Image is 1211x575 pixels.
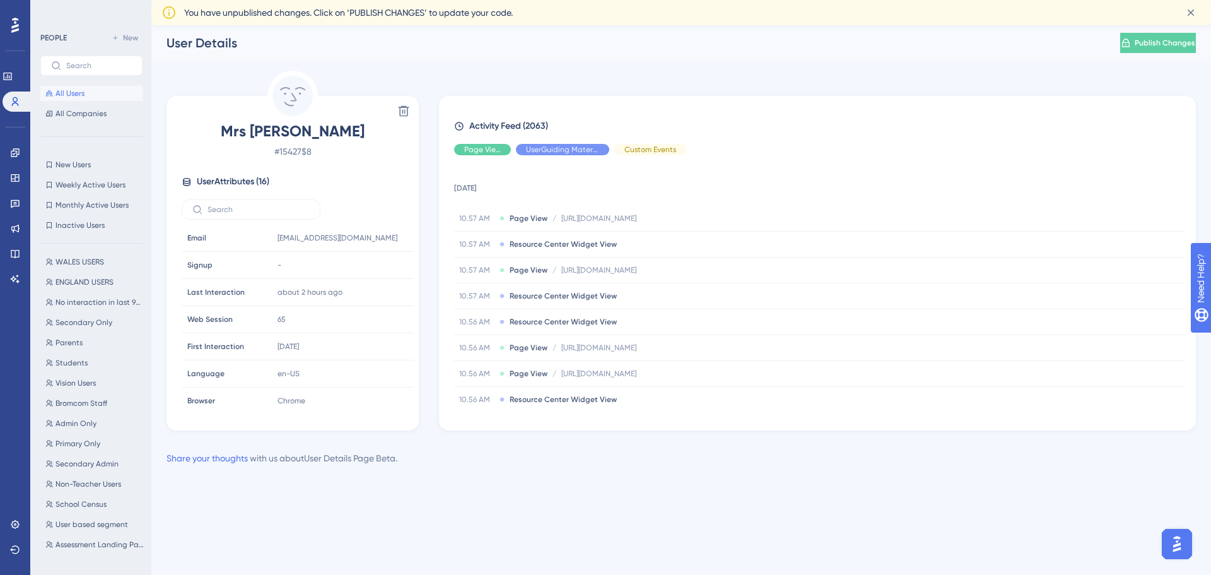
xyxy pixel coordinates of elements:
span: Need Help? [30,3,79,18]
button: All Users [40,86,143,101]
button: WALES USERS [40,254,150,270]
button: Admin Only [40,416,150,431]
span: Bromcom Staff [56,398,107,408]
span: Chrome [278,396,305,406]
span: 10.57 AM [459,291,494,301]
span: Secondary Admin [56,459,119,469]
span: Page View [464,145,501,155]
span: Parents [56,338,83,348]
span: New [123,33,138,43]
span: Email [187,233,206,243]
span: 10.56 AM [459,343,494,353]
button: Monthly Active Users [40,198,143,213]
span: Resource Center Widget View [510,239,617,249]
button: Vision Users [40,376,150,391]
span: Secondary Only [56,317,112,328]
span: WALES USERS [56,257,104,267]
span: Inactive Users [56,220,105,230]
span: Signup [187,260,213,270]
span: No interaction in last 90 days [56,297,145,307]
div: User Details [167,34,1089,52]
span: Web Session [187,314,233,324]
span: Resource Center Widget View [510,291,617,301]
span: Weekly Active Users [56,180,126,190]
span: [URL][DOMAIN_NAME] [561,265,636,275]
span: School Census [56,499,107,509]
span: # 15427$8 [182,144,404,159]
span: New Users [56,160,91,170]
span: - [278,260,281,270]
span: [URL][DOMAIN_NAME] [561,343,636,353]
span: Primary Only [56,439,100,449]
button: Primary Only [40,436,150,451]
button: School Census [40,497,150,512]
span: Vision Users [56,378,96,388]
span: Students [56,358,88,368]
span: 10.57 AM [459,265,494,275]
span: Page View [510,343,547,353]
span: Publish Changes [1135,38,1195,48]
td: [DATE] [454,165,1185,206]
span: 10.56 AM [459,317,494,327]
span: [URL][DOMAIN_NAME] [561,213,636,223]
span: First Interaction [187,341,244,352]
span: Non-Teacher Users [56,479,121,489]
button: Assessment Landing Page [40,537,150,552]
span: Admin Only [56,418,97,429]
button: User based segment [40,517,150,532]
span: Resource Center Widget View [510,394,617,405]
span: Resource Center Widget View [510,317,617,327]
button: Students [40,355,150,370]
span: User Attributes ( 16 ) [197,174,269,189]
button: Non-Teacher Users [40,477,150,492]
button: Publish Changes [1120,33,1196,53]
button: Bromcom Staff [40,396,150,411]
span: 10.57 AM [459,239,494,249]
span: ENGLAND USERS [56,277,114,287]
time: about 2 hours ago [278,288,342,297]
span: [EMAIL_ADDRESS][DOMAIN_NAME] [278,233,397,243]
span: All Companies [56,109,107,119]
span: Assessment Landing Page [56,540,145,550]
button: New [107,30,143,45]
button: New Users [40,157,143,172]
span: en-US [278,369,300,379]
a: Share your thoughts [167,453,248,463]
button: Secondary Only [40,315,150,330]
iframe: UserGuiding AI Assistant Launcher [1158,525,1196,563]
span: / [553,265,556,275]
span: 65 [278,314,286,324]
button: ENGLAND USERS [40,275,150,290]
button: All Companies [40,106,143,121]
time: [DATE] [278,342,299,351]
span: / [553,213,556,223]
span: 10.57 AM [459,213,494,223]
span: Page View [510,213,547,223]
span: Mrs [PERSON_NAME] [182,121,404,141]
span: Page View [510,265,547,275]
span: User based segment [56,519,128,530]
span: Language [187,369,225,379]
div: with us about User Details Page Beta . [167,451,397,466]
span: UserGuiding Material [526,145,599,155]
span: All Users [56,88,85,98]
span: Activity Feed (2063) [469,119,548,134]
button: Weekly Active Users [40,177,143,193]
span: [URL][DOMAIN_NAME] [561,369,636,379]
button: Secondary Admin [40,456,150,471]
span: Page View [510,369,547,379]
span: / [553,369,556,379]
span: Custom Events [624,145,676,155]
input: Search [66,61,132,70]
div: PEOPLE [40,33,67,43]
button: No interaction in last 90 days [40,295,150,310]
span: 10.56 AM [459,394,494,405]
span: Monthly Active Users [56,200,129,210]
span: Browser [187,396,215,406]
span: / [553,343,556,353]
span: 10.56 AM [459,369,494,379]
button: Parents [40,335,150,350]
span: You have unpublished changes. Click on ‘PUBLISH CHANGES’ to update your code. [184,5,513,20]
span: Last Interaction [187,287,245,297]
